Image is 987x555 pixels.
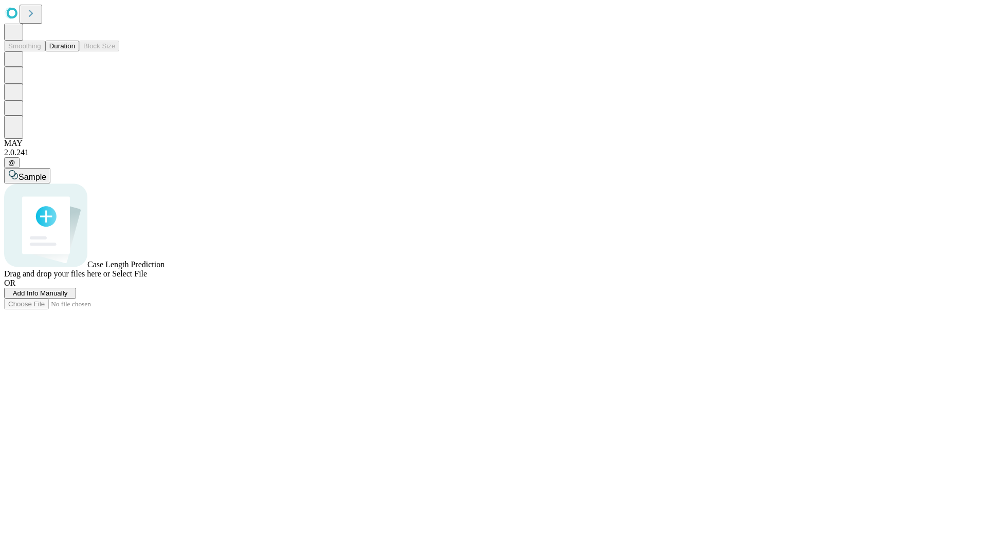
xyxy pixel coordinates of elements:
[4,168,50,183] button: Sample
[4,41,45,51] button: Smoothing
[4,269,110,278] span: Drag and drop your files here or
[19,173,46,181] span: Sample
[8,159,15,166] span: @
[79,41,119,51] button: Block Size
[13,289,68,297] span: Add Info Manually
[4,139,983,148] div: MAY
[4,148,983,157] div: 2.0.241
[87,260,164,269] span: Case Length Prediction
[112,269,147,278] span: Select File
[4,288,76,299] button: Add Info Manually
[4,279,15,287] span: OR
[4,157,20,168] button: @
[45,41,79,51] button: Duration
